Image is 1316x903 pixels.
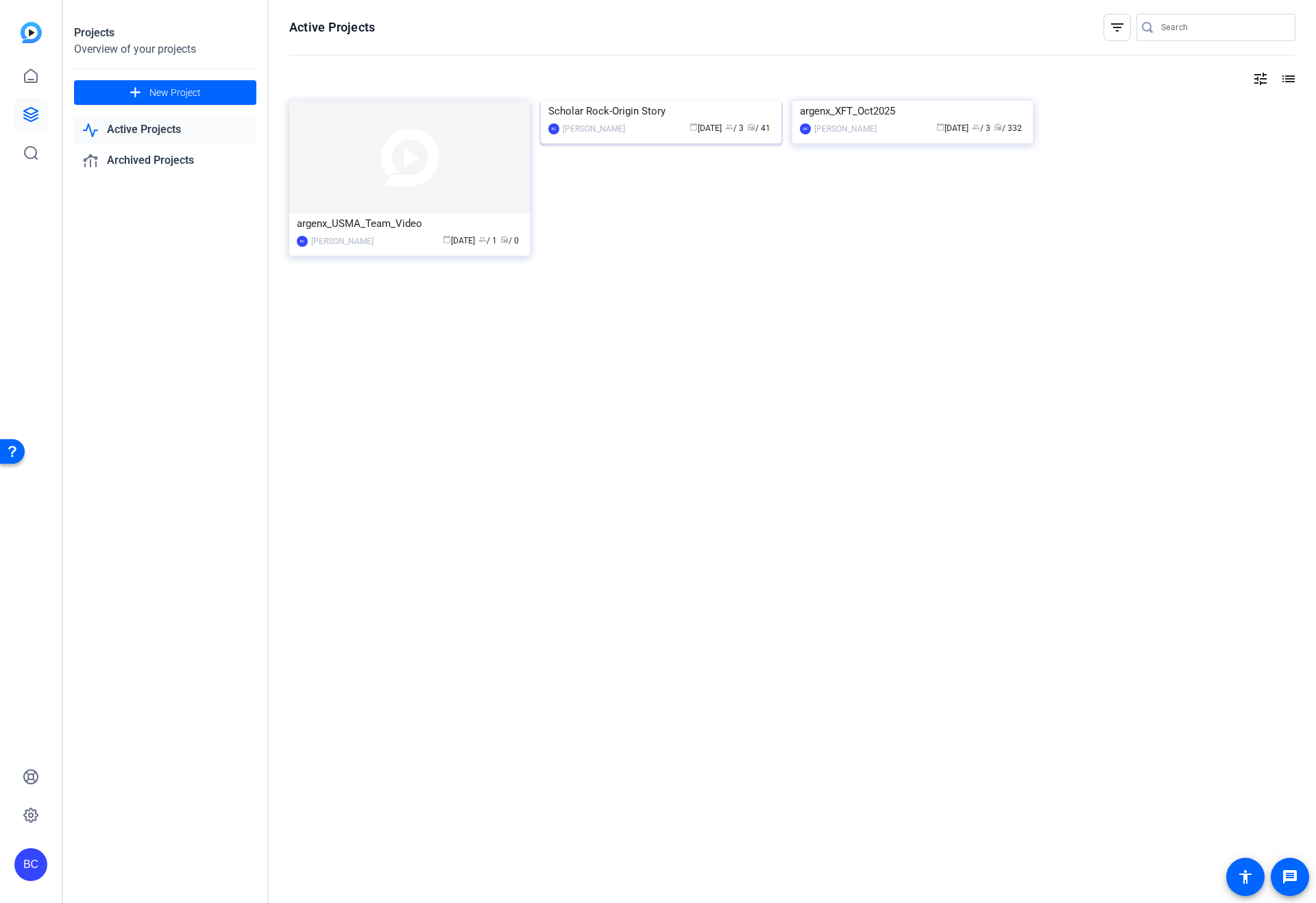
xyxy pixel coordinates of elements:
mat-icon: message [1282,869,1298,885]
div: Overview of your projects [74,41,256,58]
div: [PERSON_NAME] [563,122,625,136]
div: BC [548,123,559,134]
img: blue-gradient.svg [21,22,42,43]
a: Active Projects [74,116,256,144]
span: / 3 [972,123,990,133]
span: / 0 [500,236,519,245]
div: [PERSON_NAME] [311,234,374,248]
mat-icon: list [1279,71,1295,87]
span: / 3 [725,123,744,133]
span: radio [500,235,509,243]
div: Scholar Rock-Origin Story [548,101,774,121]
div: Projects [74,25,256,41]
mat-icon: filter_list [1109,19,1125,36]
div: BC [14,848,47,881]
h1: Active Projects [289,19,375,36]
span: / 41 [747,123,770,133]
span: radio [994,123,1002,131]
span: [DATE] [936,123,968,133]
span: calendar_today [443,235,451,243]
span: calendar_today [690,123,698,131]
input: Search [1161,19,1284,36]
span: group [972,123,980,131]
div: argenx_XFT_Oct2025 [800,101,1025,121]
a: Archived Projects [74,147,256,175]
div: [PERSON_NAME] [814,122,877,136]
span: / 1 [478,236,497,245]
span: group [725,123,733,131]
mat-icon: tune [1252,71,1269,87]
span: group [478,235,487,243]
div: BC [297,236,308,247]
span: [DATE] [690,123,722,133]
mat-icon: accessibility [1237,869,1254,885]
button: New Project [74,80,256,105]
span: radio [747,123,755,131]
span: New Project [149,86,201,100]
span: calendar_today [936,123,945,131]
div: MF [800,123,811,134]
span: [DATE] [443,236,475,245]
span: / 332 [994,123,1022,133]
div: argenx_USMA_Team_Video [297,213,522,234]
mat-icon: add [127,84,144,101]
